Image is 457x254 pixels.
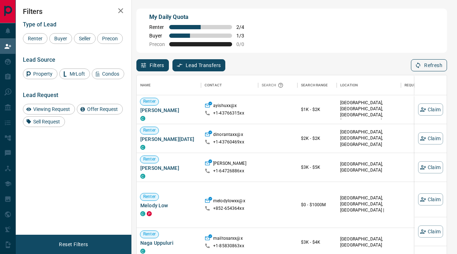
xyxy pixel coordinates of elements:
[301,75,328,95] div: Search Range
[140,174,145,179] div: condos.ca
[140,202,197,209] span: Melody Low
[297,75,337,95] div: Search Range
[301,135,333,142] p: $2K - $2K
[140,116,145,121] div: condos.ca
[23,7,124,16] h2: Filters
[149,13,252,21] p: My Daily Quota
[418,161,443,173] button: Claim
[100,71,122,77] span: Condos
[213,110,244,116] p: +1- 43766315xx
[213,243,244,249] p: +1- 85830863xx
[23,68,57,79] div: Property
[140,231,159,237] span: Renter
[23,92,58,98] span: Lead Request
[149,24,165,30] span: Renter
[172,59,226,71] button: Lead Transfers
[340,129,397,147] p: [GEOGRAPHIC_DATA], [GEOGRAPHIC_DATA], [GEOGRAPHIC_DATA]
[74,33,96,44] div: Seller
[23,116,65,127] div: Sell Request
[85,106,120,112] span: Offer Request
[418,193,443,205] button: Claim
[213,161,246,168] p: [PERSON_NAME]
[213,132,243,139] p: dinorantaxx@x
[337,75,401,95] div: Location
[213,235,243,243] p: mailtosarxx@x
[23,56,55,63] span: Lead Source
[213,168,244,174] p: +1- 64726886xx
[140,98,159,105] span: Renter
[140,75,151,95] div: Name
[236,33,252,39] span: 1 / 3
[147,211,152,216] div: property.ca
[140,127,159,133] span: Renter
[140,136,197,143] span: [PERSON_NAME][DATE]
[140,239,197,247] span: Naga Uppuluri
[340,161,397,173] p: [GEOGRAPHIC_DATA], [GEOGRAPHIC_DATA]
[301,106,333,113] p: $1K - $2K
[418,132,443,144] button: Claim
[213,103,237,110] p: ayishuxx@x
[418,103,443,116] button: Claim
[301,239,333,245] p: $3K - $4K
[236,41,252,47] span: 0 / 0
[23,21,56,28] span: Type of Lead
[31,71,55,77] span: Property
[136,59,169,71] button: Filters
[100,36,120,41] span: Precon
[52,36,70,41] span: Buyer
[405,75,423,95] div: Requests
[54,238,92,250] button: Reset Filters
[140,164,197,172] span: [PERSON_NAME]
[140,145,145,150] div: condos.ca
[340,236,397,248] p: [GEOGRAPHIC_DATA], [GEOGRAPHIC_DATA]
[418,225,443,238] button: Claim
[23,33,47,44] div: Renter
[213,205,244,212] p: +852- 654364xx
[301,164,333,171] p: $3K - $5K
[59,68,90,79] div: MrLoft
[140,156,159,162] span: Renter
[76,36,93,41] span: Seller
[213,198,245,205] p: melodylowxx@x
[67,71,87,77] span: MrLoft
[49,33,72,44] div: Buyer
[340,100,397,125] p: [GEOGRAPHIC_DATA], [GEOGRAPHIC_DATA], [GEOGRAPHIC_DATA], [GEOGRAPHIC_DATA]
[25,36,45,41] span: Renter
[31,106,72,112] span: Viewing Request
[205,75,222,95] div: Contact
[137,75,201,95] div: Name
[140,249,145,254] div: condos.ca
[213,139,244,145] p: +1- 43760469xx
[149,33,165,39] span: Buyer
[411,59,447,71] button: Refresh
[340,195,397,220] p: [GEOGRAPHIC_DATA], [GEOGRAPHIC_DATA], [GEOGRAPHIC_DATA] | [GEOGRAPHIC_DATA]
[77,104,123,115] div: Offer Request
[262,75,285,95] div: Search
[201,75,258,95] div: Contact
[340,75,358,95] div: Location
[92,68,124,79] div: Condos
[140,211,145,216] div: condos.ca
[97,33,123,44] div: Precon
[23,104,75,115] div: Viewing Request
[301,202,333,208] p: $0 - $1000M
[236,24,252,30] span: 2 / 4
[149,41,165,47] span: Precon
[31,119,62,125] span: Sell Request
[140,107,197,114] span: [PERSON_NAME]
[140,194,159,200] span: Renter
